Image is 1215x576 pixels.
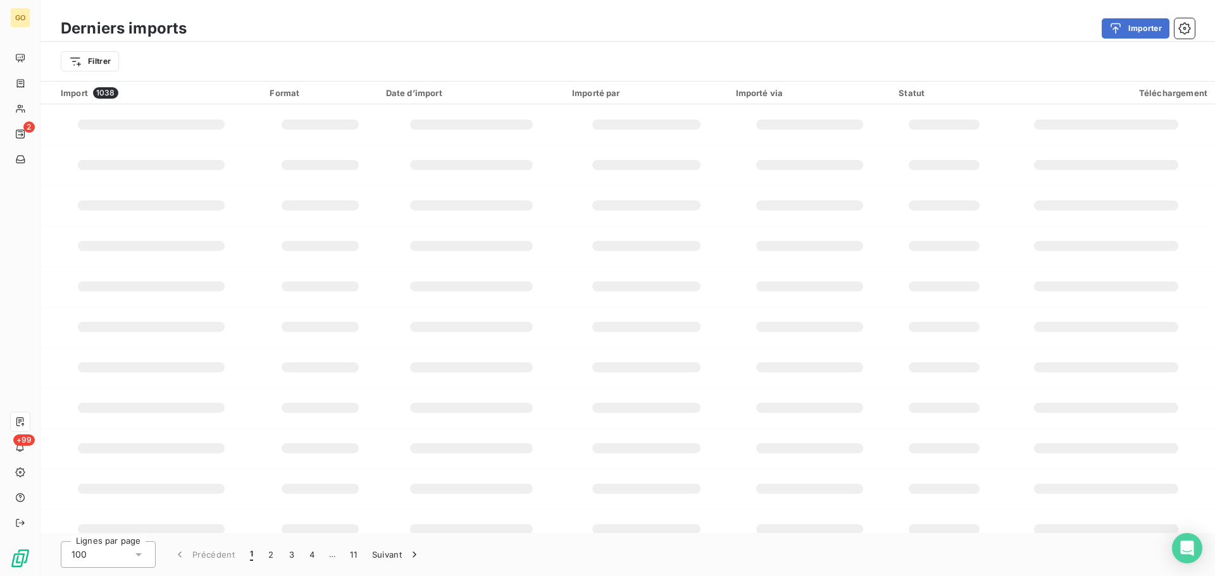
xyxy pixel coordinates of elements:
div: Téléchargement [1005,88,1207,98]
span: 1038 [93,87,118,99]
span: 1 [250,548,253,561]
span: … [322,544,342,565]
button: Filtrer [61,51,119,71]
div: Format [270,88,371,98]
button: 2 [261,541,281,568]
div: Importé via [736,88,883,98]
h3: Derniers imports [61,17,187,40]
button: 3 [282,541,302,568]
div: Date d’import [386,88,557,98]
div: Statut [899,88,990,98]
span: +99 [13,434,35,446]
div: Importé par [572,88,721,98]
span: 100 [72,548,87,561]
div: Import [61,87,254,99]
button: Précédent [166,541,242,568]
button: 11 [342,541,364,568]
button: Importer [1102,18,1169,39]
button: 4 [302,541,322,568]
button: 1 [242,541,261,568]
span: 2 [23,121,35,133]
button: Suivant [364,541,428,568]
img: Logo LeanPay [10,548,30,568]
div: Open Intercom Messenger [1172,533,1202,563]
div: GO [10,8,30,28]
